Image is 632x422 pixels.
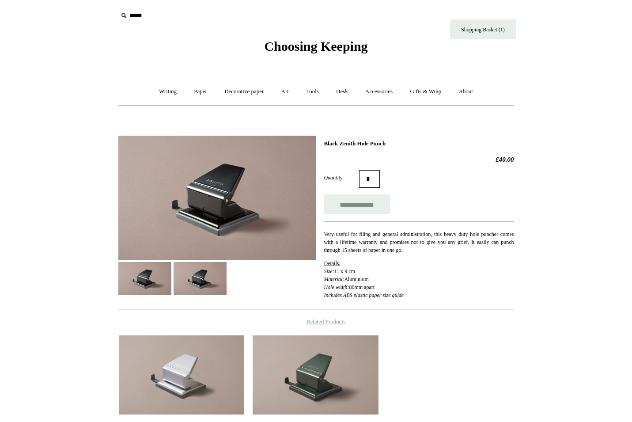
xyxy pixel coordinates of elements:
[119,335,244,415] a: Aluminium Zenith Hole Punch Aluminium Zenith Hole Punch
[324,276,344,282] em: Material:
[324,231,514,253] span: Very useful for filing and general administration, this heavy duty hole puncher comes with a life...
[324,260,404,298] span: 11 x 9 cm
[273,80,297,103] a: Art
[328,80,356,103] a: Desk
[324,156,514,163] h2: £40.00
[119,335,244,415] img: Aluminium Zenith Hole Punch
[118,136,316,260] img: Black Zenith Hole Punch
[324,292,404,298] em: Includes ABS plastic paper size guide
[402,80,449,103] a: Gifts & Wrap
[324,260,340,266] span: Details:
[118,262,171,295] img: Black Zenith Hole Punch
[253,335,378,415] img: Green Zenith Hole Punch
[264,46,367,52] a: Choosing Keeping
[151,80,185,103] a: Writing
[264,39,367,53] span: Choosing Keeping
[174,262,227,295] img: Black Zenith Hole Punch
[216,80,272,103] a: Decorative paper
[450,80,481,103] a: About
[186,80,215,103] a: Paper
[298,80,327,103] a: Tools
[324,284,349,290] em: Hole width:
[357,80,401,103] a: Accessories
[253,335,378,415] a: Green Zenith Hole Punch Green Zenith Hole Punch
[450,19,516,39] a: Shopping Basket (1)
[344,276,368,282] span: Aluminium
[349,284,375,290] span: 80mm apart
[95,318,537,325] h4: Related Products
[324,174,359,182] label: Quantity
[324,140,514,147] h1: Black Zenith Hole Punch
[324,268,334,274] em: Size:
